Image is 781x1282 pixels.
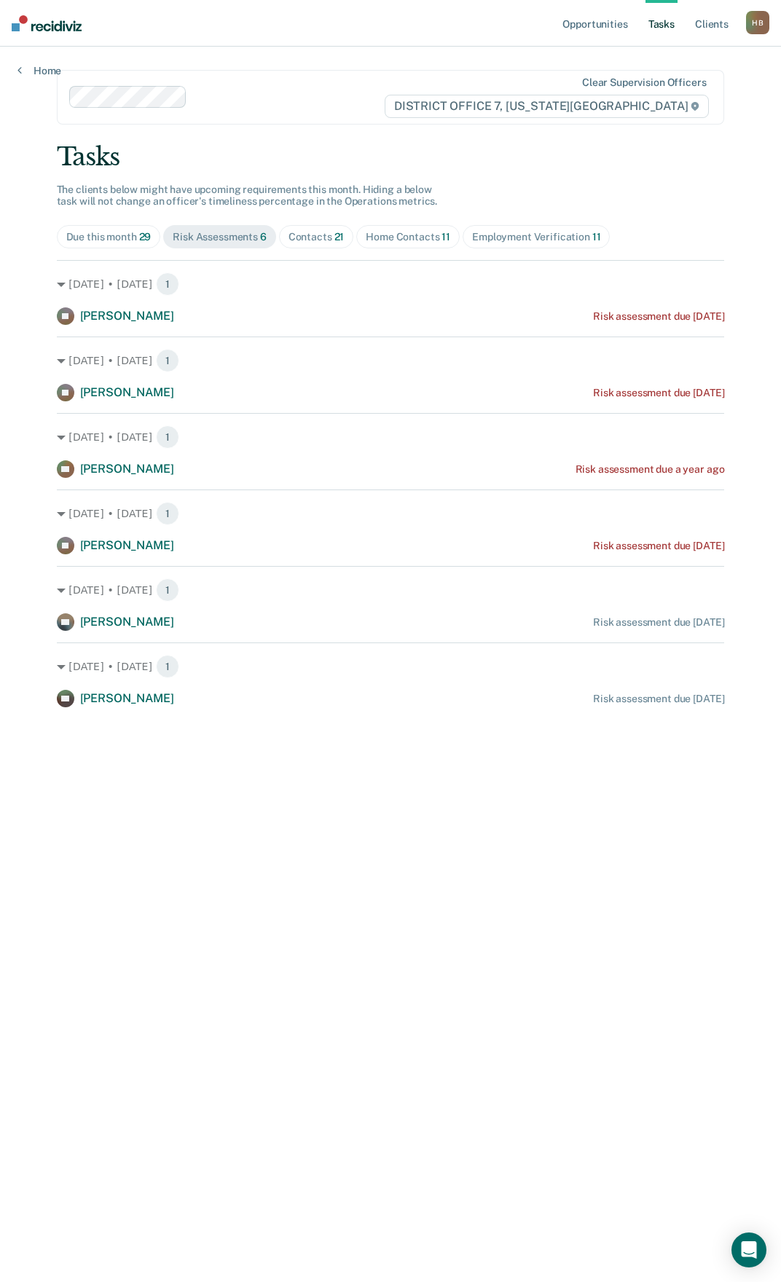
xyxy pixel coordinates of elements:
div: Due this month [66,231,152,243]
div: Risk Assessments [173,231,267,243]
div: Open Intercom Messenger [731,1232,766,1267]
span: 1 [156,349,179,372]
span: 11 [592,231,601,243]
div: Risk assessment due [DATE] [593,540,724,552]
span: 29 [139,231,152,243]
span: 11 [441,231,450,243]
span: [PERSON_NAME] [80,691,174,705]
img: Recidiviz [12,15,82,31]
span: [PERSON_NAME] [80,615,174,629]
div: [DATE] • [DATE] 1 [57,349,725,372]
span: 6 [260,231,267,243]
div: [DATE] • [DATE] 1 [57,578,725,602]
span: 21 [334,231,345,243]
div: Clear supervision officers [582,76,706,89]
span: The clients below might have upcoming requirements this month. Hiding a below task will not chang... [57,184,438,208]
span: 1 [156,502,179,525]
div: H B [746,11,769,34]
span: [PERSON_NAME] [80,462,174,476]
div: Contacts [289,231,345,243]
button: HB [746,11,769,34]
div: [DATE] • [DATE] 1 [57,272,725,296]
div: [DATE] • [DATE] 1 [57,655,725,678]
span: 1 [156,425,179,449]
span: 1 [156,272,179,296]
div: Home Contacts [366,231,450,243]
span: DISTRICT OFFICE 7, [US_STATE][GEOGRAPHIC_DATA] [385,95,709,118]
a: Home [17,64,61,77]
div: Risk assessment due [DATE] [593,616,724,629]
span: 1 [156,655,179,678]
span: [PERSON_NAME] [80,538,174,552]
div: [DATE] • [DATE] 1 [57,502,725,525]
div: Employment Verification [472,231,600,243]
span: 1 [156,578,179,602]
div: Risk assessment due a year ago [576,463,725,476]
div: Risk assessment due [DATE] [593,387,724,399]
span: [PERSON_NAME] [80,385,174,399]
div: [DATE] • [DATE] 1 [57,425,725,449]
div: Risk assessment due [DATE] [593,693,724,705]
div: Tasks [57,142,725,172]
span: [PERSON_NAME] [80,309,174,323]
div: Risk assessment due [DATE] [593,310,724,323]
